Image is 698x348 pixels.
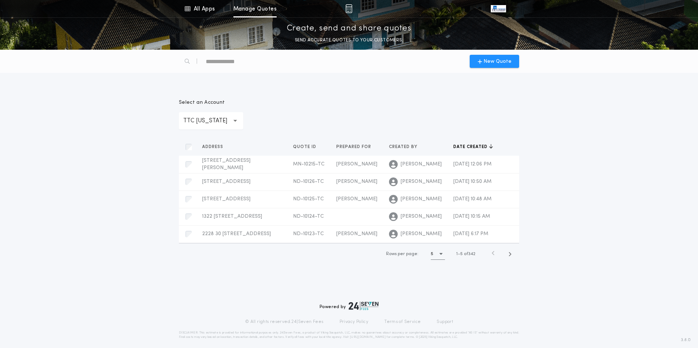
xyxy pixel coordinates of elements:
[384,319,421,325] a: Terms of Service
[681,337,691,343] span: 3.8.0
[389,143,423,151] button: Created by
[401,178,442,185] span: [PERSON_NAME]
[293,161,325,167] span: MN-10215-TC
[202,144,225,150] span: Address
[293,144,318,150] span: Quote ID
[340,319,369,325] a: Privacy Policy
[293,231,324,237] span: ND-10123-TC
[336,161,377,167] span: [PERSON_NAME]
[464,251,476,257] span: of 342
[293,196,324,202] span: ND-10125-TC
[431,250,433,258] h1: 5
[453,179,492,184] span: [DATE] 10:50 AM
[202,143,229,151] button: Address
[336,144,373,150] span: Prepared for
[453,144,489,150] span: Date created
[453,143,493,151] button: Date created
[179,112,243,130] button: TTC [US_STATE]
[336,179,377,184] span: [PERSON_NAME]
[401,213,442,220] span: [PERSON_NAME]
[350,336,386,339] a: [URL][DOMAIN_NAME]
[401,196,442,203] span: [PERSON_NAME]
[453,161,492,167] span: [DATE] 12:06 PM
[349,302,378,310] img: logo
[245,319,324,325] p: © All rights reserved. 24|Seven Fees
[320,302,378,310] div: Powered by
[491,5,506,12] img: vs-icon
[389,144,419,150] span: Created by
[295,37,403,44] p: SEND ACCURATE QUOTES TO YOUR CUSTOMERS.
[453,214,490,219] span: [DATE] 10:15 AM
[202,179,250,184] span: [STREET_ADDRESS]
[183,116,239,125] p: TTC [US_STATE]
[202,231,271,237] span: 2228 30 [STREET_ADDRESS]
[453,196,492,202] span: [DATE] 10:48 AM
[179,331,519,339] p: DISCLAIMER: This estimate is provided for informational purposes only. 24|Seven Fees, a product o...
[456,252,458,256] span: 1
[202,214,262,219] span: 1322 [STREET_ADDRESS]
[202,196,250,202] span: [STREET_ADDRESS]
[431,248,445,260] button: 5
[386,252,418,256] span: Rows per page:
[484,58,512,65] span: New Quote
[336,196,377,202] span: [PERSON_NAME]
[437,319,453,325] a: Support
[202,158,250,171] span: [STREET_ADDRESS][PERSON_NAME]
[293,143,322,151] button: Quote ID
[401,161,442,168] span: [PERSON_NAME]
[287,23,412,34] p: Create, send and share quotes
[470,55,519,68] button: New Quote
[345,4,352,13] img: img
[453,231,488,237] span: [DATE] 6:17 PM
[460,252,463,256] span: 5
[293,214,324,219] span: ND-10124-TC
[293,179,324,184] span: ND-10126-TC
[336,231,377,237] span: [PERSON_NAME]
[179,99,243,106] p: Select an Account
[401,230,442,238] span: [PERSON_NAME]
